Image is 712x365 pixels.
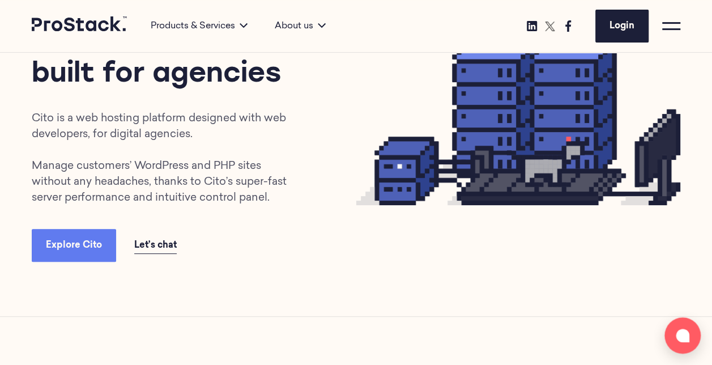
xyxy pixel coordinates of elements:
[664,317,701,354] button: Open chat window
[32,16,128,36] a: Prostack logo
[595,10,649,43] a: Login
[609,22,634,31] span: Login
[261,19,339,33] div: About us
[134,237,177,254] a: Let’s chat
[137,19,261,33] div: Products & Services
[32,229,116,262] a: Explore Cito
[32,111,295,206] p: Cito is a web hosting platform designed with web developers, for digital agencies. Manage custome...
[134,241,177,250] span: Let’s chat
[46,241,102,250] span: Explore Cito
